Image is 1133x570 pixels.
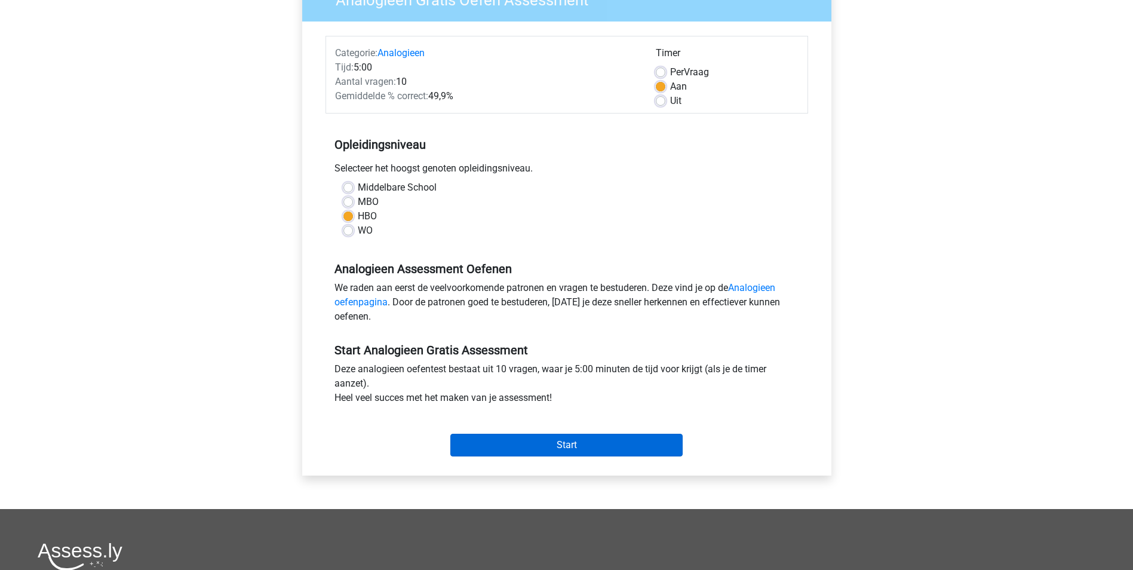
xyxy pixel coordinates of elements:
[656,46,799,65] div: Timer
[377,47,425,59] a: Analogieen
[326,161,808,180] div: Selecteer het hoogst genoten opleidingsniveau.
[670,94,681,108] label: Uit
[358,209,377,223] label: HBO
[326,281,808,329] div: We raden aan eerst de veelvoorkomende patronen en vragen te bestuderen. Deze vind je op de . Door...
[358,223,373,238] label: WO
[670,66,684,78] span: Per
[358,195,379,209] label: MBO
[670,79,687,94] label: Aan
[358,180,437,195] label: Middelbare School
[335,90,428,102] span: Gemiddelde % correct:
[326,89,647,103] div: 49,9%
[326,75,647,89] div: 10
[326,60,647,75] div: 5:00
[335,62,354,73] span: Tijd:
[326,362,808,410] div: Deze analogieen oefentest bestaat uit 10 vragen, waar je 5:00 minuten de tijd voor krijgt (als je...
[334,133,799,157] h5: Opleidingsniveau
[450,434,683,456] input: Start
[334,343,799,357] h5: Start Analogieen Gratis Assessment
[335,76,396,87] span: Aantal vragen:
[670,65,709,79] label: Vraag
[335,47,377,59] span: Categorie:
[334,262,799,276] h5: Analogieen Assessment Oefenen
